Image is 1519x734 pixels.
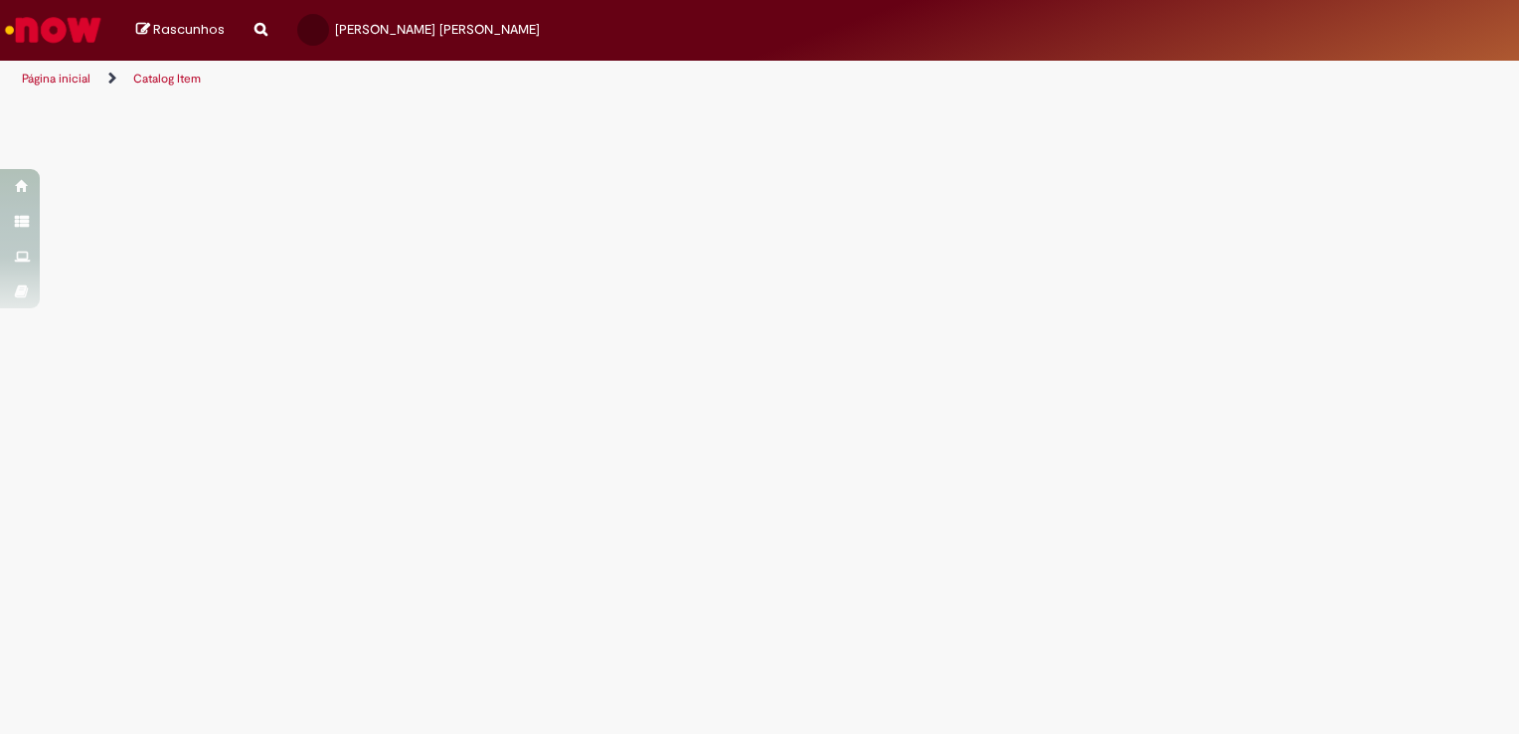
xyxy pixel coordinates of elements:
[153,20,225,39] span: Rascunhos
[2,10,104,50] img: ServiceNow
[133,71,201,87] a: Catalog Item
[335,21,540,38] span: [PERSON_NAME] [PERSON_NAME]
[15,61,998,97] ul: Trilhas de página
[22,71,90,87] a: Página inicial
[136,21,225,40] a: Rascunhos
